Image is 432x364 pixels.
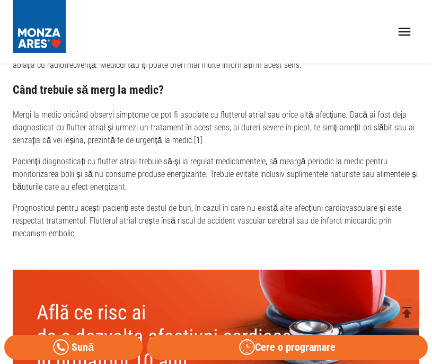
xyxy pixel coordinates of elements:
[392,298,421,327] button: delete
[13,155,419,193] p: Pacienții diagnosticați cu flutter atrial trebuie să-și ia regulat medicamentele, să meargă perio...
[147,335,428,360] button: Cere o programare
[13,109,419,147] p: Mergi la medic oricând observi simptome ce pot fi asociate cu flutterul atrial sau orice altă afe...
[13,83,419,96] h3: Când trebuie să merg la medic?
[390,17,419,47] button: open drawer
[4,335,143,360] a: Sună
[13,202,419,240] p: Prognosticul pentru acești pacienți este destul de bun, în cazul în care nu există alte afecțiuni...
